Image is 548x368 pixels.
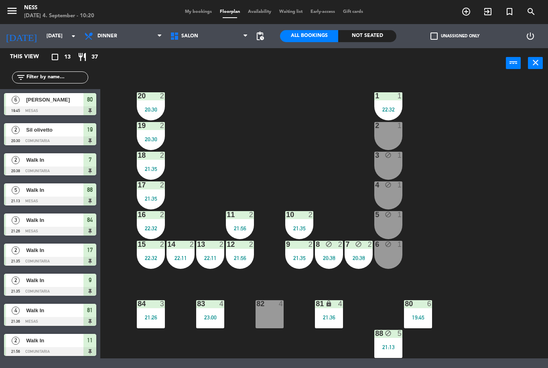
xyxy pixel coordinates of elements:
div: 21:13 [374,344,402,350]
span: 13 [64,53,71,62]
i: block [355,241,362,248]
i: arrow_drop_down [69,31,78,41]
i: lock [325,300,332,307]
i: add_circle_outline [461,7,471,16]
button: close [528,57,543,69]
div: 2 [249,211,254,218]
span: SEARCH [520,5,542,18]
div: 20:38 [345,255,373,261]
div: 1 [398,181,402,189]
input: Filter by name... [26,73,88,82]
span: 81 [87,305,93,315]
span: Dinner [97,33,117,39]
div: 2 [249,241,254,248]
div: This view [4,52,58,62]
span: 2 [12,246,20,254]
span: Walk In [26,276,83,285]
div: 1 [398,152,402,159]
i: block [385,152,392,159]
span: Walk In [26,186,83,194]
div: 2 [160,241,165,248]
div: 1 [398,241,402,248]
i: power_settings_new [526,31,535,41]
i: filter_list [16,73,26,82]
div: 21:35 [285,226,313,231]
span: 84 [87,215,93,225]
div: 21:56 [226,226,254,231]
div: 22:32 [137,226,165,231]
span: SALON [181,33,198,39]
div: 1 [398,122,402,129]
span: 9 [89,275,91,285]
span: [PERSON_NAME] [26,96,83,104]
div: 2 [160,181,165,189]
span: Walk In [26,306,83,315]
i: turned_in_not [505,7,514,16]
span: Walk In [26,246,83,254]
div: Not seated [338,30,396,42]
div: [DATE] 4. September - 10:20 [24,12,94,20]
span: 3 [12,216,20,224]
i: block [385,330,392,337]
i: exit_to_app [483,7,493,16]
div: 23:00 [196,315,224,320]
span: Availability [244,10,275,14]
span: 4 [12,307,20,315]
button: power_input [506,57,521,69]
div: 22:11 [196,255,224,261]
span: 11 [87,335,93,345]
div: 19:45 [404,315,432,320]
div: 2 [338,241,343,248]
div: 21:26 [137,315,165,320]
div: 14 [167,241,168,248]
div: 1 [398,211,402,218]
div: 2 [160,92,165,100]
div: 2 [160,152,165,159]
div: 22:32 [374,107,402,112]
div: 21:35 [137,166,165,172]
label: Unassigned only [430,33,479,40]
i: power_input [509,58,518,67]
span: 17 [87,245,93,255]
button: menu [6,5,18,20]
div: 6 [427,300,432,307]
div: 4 [279,300,284,307]
div: 20:38 [315,255,343,261]
span: 2 [12,337,20,345]
div: 5 [398,330,402,337]
span: Walk In [26,336,83,345]
i: search [526,7,536,16]
div: 2 [160,211,165,218]
div: 82 [256,300,257,307]
span: Walk In [26,216,83,224]
div: 22:32 [137,255,165,261]
span: Gift cards [339,10,367,14]
div: 2 [160,122,165,129]
div: 21:35 [285,255,313,261]
span: 6 [12,96,20,104]
span: check_box_outline_blank [430,33,438,40]
div: 2 [190,241,195,248]
span: 88 [87,185,93,195]
div: 7 [345,241,346,248]
span: My bookings [181,10,216,14]
div: 2 [309,211,313,218]
span: 19 [87,125,93,134]
span: 5 [12,186,20,194]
